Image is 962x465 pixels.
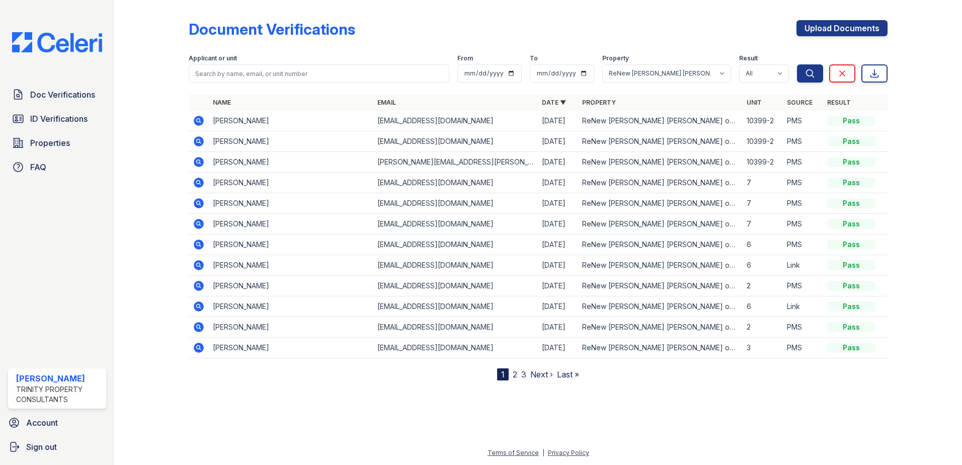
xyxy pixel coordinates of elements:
td: 10399-2 [743,152,783,173]
td: [DATE] [538,296,578,317]
td: [EMAIL_ADDRESS][DOMAIN_NAME] [373,173,538,193]
td: [PERSON_NAME] [209,338,373,358]
td: ReNew [PERSON_NAME] [PERSON_NAME] on [GEOGRAPHIC_DATA] [578,235,743,255]
a: FAQ [8,157,106,177]
span: ID Verifications [30,113,88,125]
label: Applicant or unit [189,54,237,62]
a: Next › [530,369,553,379]
td: PMS [783,317,823,338]
td: ReNew [PERSON_NAME] [PERSON_NAME] on [GEOGRAPHIC_DATA] [578,193,743,214]
td: ReNew [PERSON_NAME] [PERSON_NAME] on [GEOGRAPHIC_DATA] [578,152,743,173]
td: [PERSON_NAME] [209,276,373,296]
td: [PERSON_NAME] [209,235,373,255]
td: Link [783,255,823,276]
div: | [542,449,544,456]
td: [EMAIL_ADDRESS][DOMAIN_NAME] [373,276,538,296]
td: PMS [783,276,823,296]
td: [PERSON_NAME] [209,131,373,152]
td: 7 [743,214,783,235]
td: 7 [743,173,783,193]
td: ReNew [PERSON_NAME] [PERSON_NAME] on [GEOGRAPHIC_DATA] [578,317,743,338]
td: PMS [783,235,823,255]
div: [PERSON_NAME] [16,372,102,384]
a: Sign out [4,437,110,457]
td: 7 [743,193,783,214]
td: [EMAIL_ADDRESS][DOMAIN_NAME] [373,296,538,317]
td: 2 [743,276,783,296]
div: Pass [827,281,875,291]
span: Account [26,417,58,429]
div: Pass [827,116,875,126]
a: Unit [747,99,762,106]
div: Pass [827,240,875,250]
td: [PERSON_NAME] [209,152,373,173]
td: PMS [783,173,823,193]
td: [EMAIL_ADDRESS][DOMAIN_NAME] [373,317,538,338]
input: Search by name, email, or unit number [189,64,449,83]
td: [DATE] [538,131,578,152]
a: Doc Verifications [8,85,106,105]
td: [DATE] [538,173,578,193]
td: 10399-2 [743,111,783,131]
label: Property [602,54,629,62]
td: [PERSON_NAME] [209,173,373,193]
td: ReNew [PERSON_NAME] [PERSON_NAME] on [GEOGRAPHIC_DATA] [578,111,743,131]
div: Pass [827,301,875,312]
a: ID Verifications [8,109,106,129]
a: Upload Documents [796,20,888,36]
label: Result [739,54,758,62]
div: Pass [827,178,875,188]
td: PMS [783,193,823,214]
a: Property [582,99,616,106]
td: ReNew [PERSON_NAME] [PERSON_NAME] on [GEOGRAPHIC_DATA] [578,296,743,317]
a: Privacy Policy [548,449,589,456]
td: ReNew [PERSON_NAME] [PERSON_NAME] on [GEOGRAPHIC_DATA] [578,255,743,276]
label: To [530,54,538,62]
td: [EMAIL_ADDRESS][DOMAIN_NAME] [373,131,538,152]
td: [EMAIL_ADDRESS][DOMAIN_NAME] [373,111,538,131]
img: CE_Logo_Blue-a8612792a0a2168367f1c8372b55b34899dd931a85d93a1a3d3e32e68fde9ad4.png [4,32,110,52]
td: [EMAIL_ADDRESS][DOMAIN_NAME] [373,235,538,255]
div: 1 [497,368,509,380]
td: [DATE] [538,214,578,235]
a: 2 [513,369,517,379]
a: 3 [521,369,526,379]
td: [DATE] [538,111,578,131]
td: [EMAIL_ADDRESS][DOMAIN_NAME] [373,255,538,276]
td: ReNew [PERSON_NAME] [PERSON_NAME] on [GEOGRAPHIC_DATA] [578,214,743,235]
a: Result [827,99,851,106]
label: From [457,54,473,62]
a: Account [4,413,110,433]
td: PMS [783,338,823,358]
td: [PERSON_NAME] [209,214,373,235]
td: [DATE] [538,235,578,255]
a: Name [213,99,231,106]
td: PMS [783,131,823,152]
td: 6 [743,235,783,255]
td: ReNew [PERSON_NAME] [PERSON_NAME] on [GEOGRAPHIC_DATA] [578,173,743,193]
td: [PERSON_NAME] [209,255,373,276]
td: [PERSON_NAME] [209,111,373,131]
td: ReNew [PERSON_NAME] [PERSON_NAME] on [GEOGRAPHIC_DATA] [578,131,743,152]
span: FAQ [30,161,46,173]
td: ReNew [PERSON_NAME] [PERSON_NAME] on [GEOGRAPHIC_DATA] [578,276,743,296]
div: Pass [827,260,875,270]
td: ReNew [PERSON_NAME] [PERSON_NAME] on [GEOGRAPHIC_DATA] [578,338,743,358]
td: 6 [743,296,783,317]
td: [EMAIL_ADDRESS][DOMAIN_NAME] [373,338,538,358]
div: Pass [827,198,875,208]
td: 6 [743,255,783,276]
td: PMS [783,152,823,173]
td: [EMAIL_ADDRESS][DOMAIN_NAME] [373,214,538,235]
td: PMS [783,214,823,235]
div: Document Verifications [189,20,355,38]
a: Last » [557,369,579,379]
td: [PERSON_NAME] [209,296,373,317]
td: [DATE] [538,152,578,173]
div: Pass [827,343,875,353]
td: 10399-2 [743,131,783,152]
td: [DATE] [538,255,578,276]
a: Email [377,99,396,106]
td: [EMAIL_ADDRESS][DOMAIN_NAME] [373,193,538,214]
div: Pass [827,322,875,332]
